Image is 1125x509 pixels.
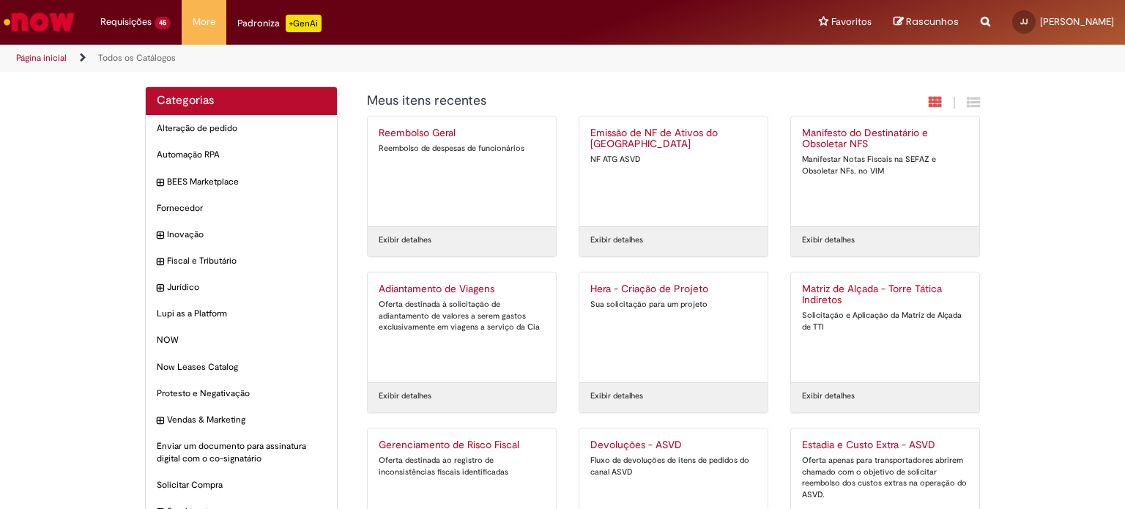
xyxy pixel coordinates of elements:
div: Solicitação e Aplicação da Matriz de Alçada de TTI [802,310,968,332]
span: BEES Marketplace [167,176,326,188]
h2: Categorias [157,94,326,108]
span: Rascunhos [906,15,959,29]
a: Exibir detalhes [590,390,643,402]
a: Todos os Catálogos [98,52,176,64]
i: expandir categoria Inovação [157,229,163,243]
span: Automação RPA [157,149,326,161]
h2: Matriz de Alçada - Torre Tática Indiretos [802,283,968,307]
a: Hera - Criação de Projeto Sua solicitação para um projeto [579,272,768,382]
a: Matriz de Alçada - Torre Tática Indiretos Solicitação e Aplicação da Matriz de Alçada de TTI [791,272,979,382]
div: Lupi as a Platform [146,300,337,327]
div: NOW [146,327,337,354]
i: expandir categoria Jurídico [157,281,163,296]
a: Página inicial [16,52,67,64]
div: expandir categoria BEES Marketplace BEES Marketplace [146,168,337,196]
span: Lupi as a Platform [157,308,326,320]
span: Now Leases Catalog [157,361,326,374]
span: Favoritos [831,15,872,29]
h2: Estadia e Custo Extra - ASVD [802,439,968,451]
div: Fornecedor [146,195,337,222]
div: Solicitar Compra [146,472,337,499]
div: expandir categoria Inovação Inovação [146,221,337,248]
i: expandir categoria Fiscal e Tributário [157,255,163,270]
ul: Trilhas de página [11,45,739,72]
div: Automação RPA [146,141,337,168]
span: More [193,15,215,29]
div: expandir categoria Jurídico Jurídico [146,274,337,301]
div: NF ATG ASVD [590,154,757,166]
i: Exibição de grade [967,95,980,109]
h2: Adiantamento de Viagens [379,283,545,295]
div: Alteração de pedido [146,115,337,142]
span: Inovação [167,229,326,241]
a: Exibir detalhes [379,234,431,246]
h1: {"description":"","title":"Meus itens recentes"} Categoria [367,94,822,108]
span: Fiscal e Tributário [167,255,326,267]
span: Vendas & Marketing [167,414,326,426]
span: Alteração de pedido [157,122,326,135]
h2: Emissão de NF de Ativos do ASVD [590,127,757,151]
div: Manifestar Notas Fiscais na SEFAZ e Obsoletar NFs. no VIM [802,154,968,177]
i: expandir categoria BEES Marketplace [157,176,163,190]
span: Requisições [100,15,152,29]
i: Exibição em cartão [929,95,942,109]
h2: Reembolso Geral [379,127,545,139]
h2: Gerenciamento de Risco Fiscal [379,439,545,451]
span: Solicitar Compra [157,479,326,491]
span: Jurídico [167,281,326,294]
h2: Hera - Criação de Projeto [590,283,757,295]
a: Exibir detalhes [802,390,855,402]
span: [PERSON_NAME] [1040,15,1114,28]
div: Sua solicitação para um projeto [590,299,757,311]
span: Enviar um documento para assinatura digital com o co-signatário [157,440,326,465]
div: Oferta destinada ao registro de inconsistências fiscais identificadas [379,455,545,478]
a: Rascunhos [894,15,959,29]
div: Enviar um documento para assinatura digital com o co-signatário [146,433,337,472]
span: Fornecedor [157,202,326,215]
div: Fluxo de devoluções de itens de pedidos do canal ASVD [590,455,757,478]
div: Now Leases Catalog [146,354,337,381]
div: Reembolso de despesas de funcionários [379,143,545,155]
span: NOW [157,334,326,346]
div: Oferta apenas para transportadores abrirem chamado com o objetivo de solicitar reembolso dos cust... [802,455,968,501]
span: Protesto e Negativação [157,387,326,400]
a: Exibir detalhes [802,234,855,246]
a: Reembolso Geral Reembolso de despesas de funcionários [368,116,556,226]
div: Oferta destinada à solicitação de adiantamento de valores a serem gastos exclusivamente em viagen... [379,299,545,333]
img: ServiceNow [1,7,77,37]
p: +GenAi [286,15,322,32]
span: 45 [155,17,171,29]
span: | [953,94,956,111]
a: Exibir detalhes [590,234,643,246]
a: Exibir detalhes [379,390,431,402]
div: Padroniza [237,15,322,32]
h2: Manifesto do Destinatário e Obsoletar NFS [802,127,968,151]
h2: Devoluções - ASVD [590,439,757,451]
a: Adiantamento de Viagens Oferta destinada à solicitação de adiantamento de valores a serem gastos ... [368,272,556,382]
a: Manifesto do Destinatário e Obsoletar NFS Manifestar Notas Fiscais na SEFAZ e Obsoletar NFs. no VIM [791,116,979,226]
i: expandir categoria Vendas & Marketing [157,414,163,428]
a: Emissão de NF de Ativos do [GEOGRAPHIC_DATA] NF ATG ASVD [579,116,768,226]
div: expandir categoria Fiscal e Tributário Fiscal e Tributário [146,248,337,275]
div: Protesto e Negativação [146,380,337,407]
div: expandir categoria Vendas & Marketing Vendas & Marketing [146,406,337,434]
span: JJ [1020,17,1028,26]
